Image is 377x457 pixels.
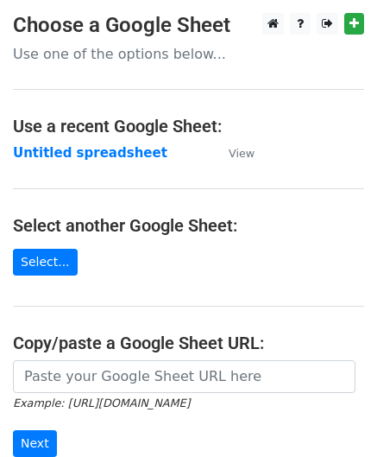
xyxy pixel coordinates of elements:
p: Use one of the options below... [13,45,364,63]
small: Example: [URL][DOMAIN_NAME] [13,397,190,409]
a: Select... [13,249,78,276]
a: Untitled spreadsheet [13,145,167,161]
h4: Select another Google Sheet: [13,215,364,236]
small: View [229,147,254,160]
input: Paste your Google Sheet URL here [13,360,355,393]
h3: Choose a Google Sheet [13,13,364,38]
a: View [211,145,254,161]
input: Next [13,430,57,457]
h4: Use a recent Google Sheet: [13,116,364,136]
h4: Copy/paste a Google Sheet URL: [13,333,364,353]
